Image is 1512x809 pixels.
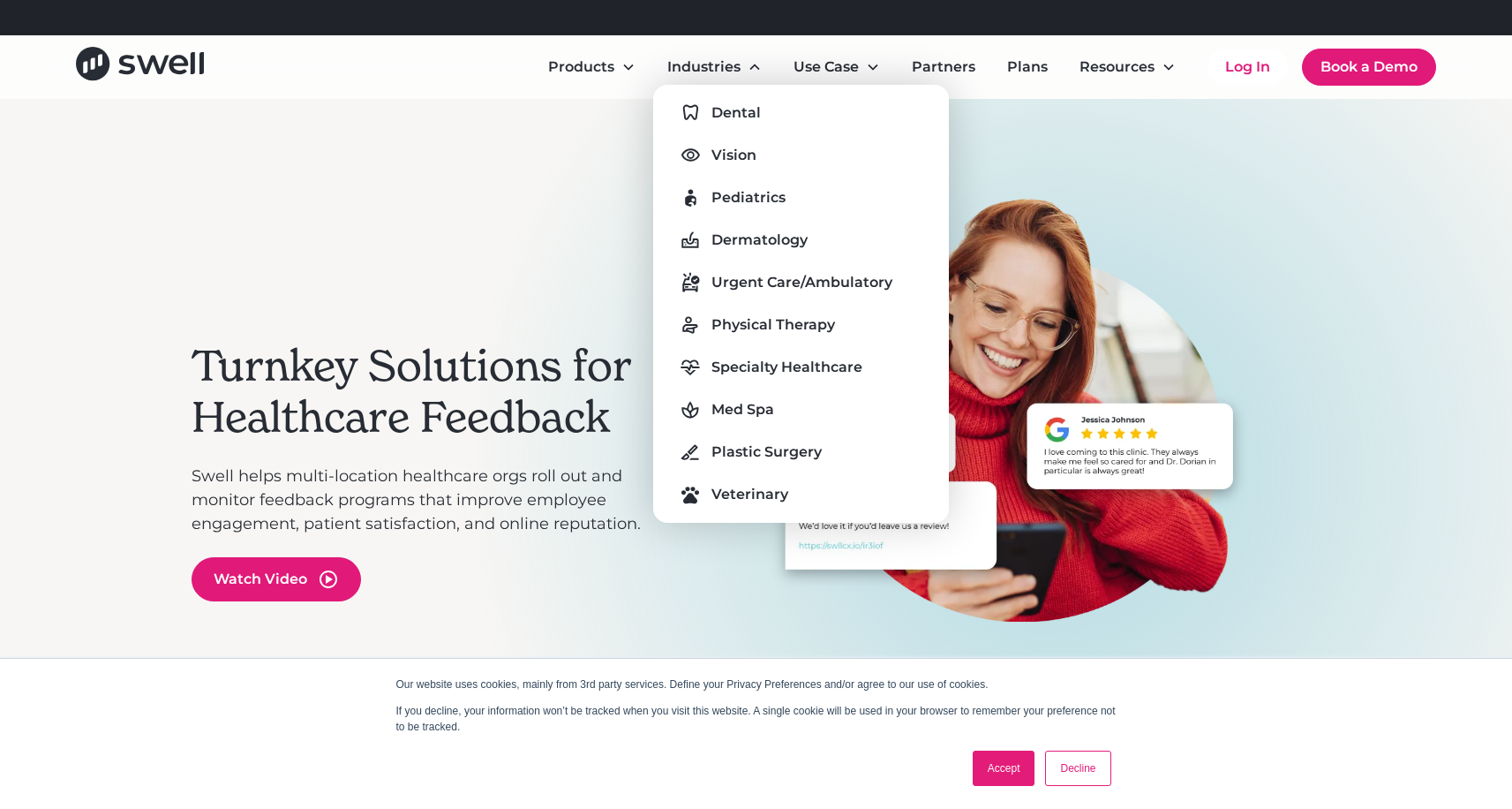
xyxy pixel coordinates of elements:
[667,268,934,297] a: Urgent Care/Ambulatory
[711,314,835,336] div: Physical Therapy
[667,99,934,127] a: Dental
[711,484,788,505] div: Veterinary
[667,438,934,466] a: Plastic Surgery
[779,49,894,85] div: Use Case
[686,198,1321,745] div: carousel
[667,57,741,78] div: Industries
[1079,57,1155,78] div: Resources
[667,311,934,339] a: Physical Therapy
[667,184,934,212] a: Pediatrics
[667,141,934,170] a: Vision
[711,442,822,463] div: Plastic Surgery
[192,341,668,442] h2: Turnkey Solutions for Healthcare Feedback
[1065,49,1190,85] div: Resources
[653,49,776,85] div: Industries
[993,49,1062,85] a: Plans
[794,57,859,78] div: Use Case
[711,230,808,251] div: Dermatology
[667,396,934,424] a: Med Spa
[192,557,361,601] a: open lightbox
[898,49,989,85] a: Partners
[534,49,650,85] div: Products
[711,399,774,420] div: Med Spa
[667,480,934,509] a: Veterinary
[1207,49,1288,85] a: Log In
[214,569,307,590] div: Watch Video
[76,47,204,87] a: home
[396,677,1117,692] p: Our website uses cookies, mainly from 3rd party services. Define your Privacy Preferences and/or ...
[1045,751,1110,786] a: Decline
[711,187,786,208] div: Pediatrics
[396,703,1117,735] p: If you decline, your information won’t be tracked when you visit this website. A single cookie wi...
[1201,618,1512,809] iframe: Chat Widget
[711,145,756,166] div: Vision
[711,272,892,293] div: Urgent Care/Ambulatory
[711,102,761,124] div: Dental
[667,226,934,254] a: Dermatology
[1302,49,1436,86] a: Book a Demo
[548,57,614,78] div: Products
[653,85,948,523] nav: Industries
[973,751,1035,786] a: Accept
[192,465,668,536] p: Swell helps multi-location healthcare orgs roll out and monitor feedback programs that improve em...
[686,198,1321,688] div: 1 of 3
[667,353,934,382] a: Specialty Healthcare
[711,357,862,378] div: Specialty Healthcare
